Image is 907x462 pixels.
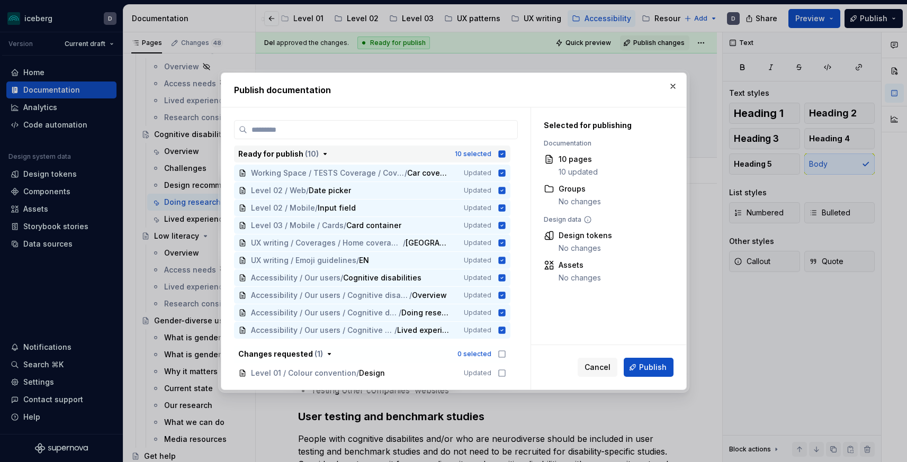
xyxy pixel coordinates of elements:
[356,368,359,378] span: /
[464,309,491,317] span: Updated
[559,260,601,270] div: Assets
[464,369,491,377] span: Updated
[559,167,598,177] div: 10 updated
[455,150,491,158] div: 10 selected
[585,362,610,373] span: Cancel
[251,255,356,266] span: UX writing / Emoji guidelines
[251,273,340,283] span: Accessibility / Our users
[464,221,491,230] span: Updated
[344,220,346,231] span: /
[359,368,385,378] span: Design
[340,273,343,283] span: /
[251,307,399,318] span: Accessibility / Our users / Cognitive disabilities
[346,220,401,231] span: Card container
[401,307,448,318] span: Doing research
[315,349,323,358] span: ( 1 )
[464,204,491,212] span: Updated
[412,290,447,301] span: Overview
[251,220,344,231] span: Level 03 / Mobile / Cards
[559,184,601,194] div: Groups
[639,362,667,373] span: Publish
[407,168,449,178] span: Car coverage
[398,307,401,318] span: /
[397,325,448,336] span: Lived experience
[402,238,405,248] span: /
[251,368,356,378] span: Level 01 / Colour convention
[238,349,323,359] div: Changes requested
[251,168,405,178] span: Working Space / TESTS Coverage / Coverage [v1]
[318,203,356,213] span: Input field
[544,139,668,148] div: Documentation
[464,256,491,265] span: Updated
[359,255,380,266] span: EN
[544,215,668,224] div: Design data
[559,230,612,241] div: Design tokens
[405,168,407,178] span: /
[251,290,409,301] span: Accessibility / Our users / Cognitive disabilities
[559,196,601,207] div: No changes
[464,274,491,282] span: Updated
[238,149,319,159] div: Ready for publish
[624,358,673,377] button: Publish
[234,146,510,162] button: Ready for publish (10)10 selected
[464,326,491,334] span: Updated
[405,238,449,248] span: [GEOGRAPHIC_DATA]
[234,346,510,363] button: Changes requested (1)0 selected
[306,185,309,196] span: /
[343,273,421,283] span: Cognitive disabilities
[251,185,306,196] span: Level 02 / Web
[315,203,318,213] span: /
[251,238,403,248] span: UX writing / Coverages / Home coverage / Tenants / Direct distribution
[309,185,351,196] span: Date picker
[559,243,612,253] div: No changes
[251,325,394,336] span: Accessibility / Our users / Cognitive disabilities
[544,120,668,131] div: Selected for publishing
[559,154,598,165] div: 10 pages
[464,186,491,195] span: Updated
[464,169,491,177] span: Updated
[251,203,315,213] span: Level 02 / Mobile
[409,290,412,301] span: /
[457,350,491,358] div: 0 selected
[234,84,673,96] h2: Publish documentation
[464,239,491,247] span: Updated
[356,255,359,266] span: /
[559,273,601,283] div: No changes
[464,291,491,300] span: Updated
[394,325,397,336] span: /
[578,358,617,377] button: Cancel
[305,149,319,158] span: ( 10 )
